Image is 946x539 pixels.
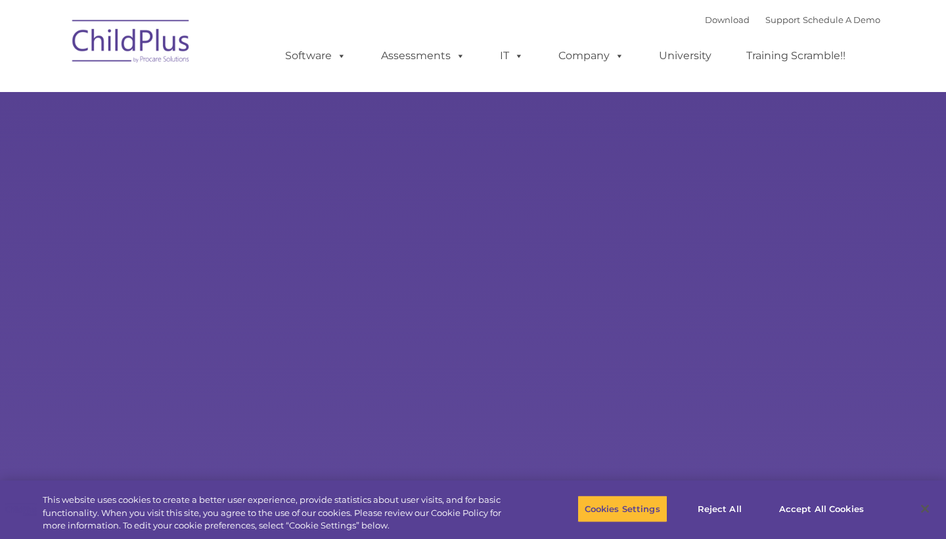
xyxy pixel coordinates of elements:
a: Company [545,43,637,69]
a: Assessments [368,43,478,69]
a: University [646,43,725,69]
a: Support [765,14,800,25]
a: Software [272,43,359,69]
div: This website uses cookies to create a better user experience, provide statistics about user visit... [43,494,520,532]
button: Cookies Settings [577,495,667,523]
a: Schedule A Demo [803,14,880,25]
a: IT [487,43,537,69]
font: | [705,14,880,25]
img: ChildPlus by Procare Solutions [66,11,197,76]
a: Download [705,14,750,25]
button: Reject All [679,495,761,523]
a: Training Scramble!! [733,43,859,69]
button: Accept All Cookies [772,495,871,523]
button: Close [911,494,939,523]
